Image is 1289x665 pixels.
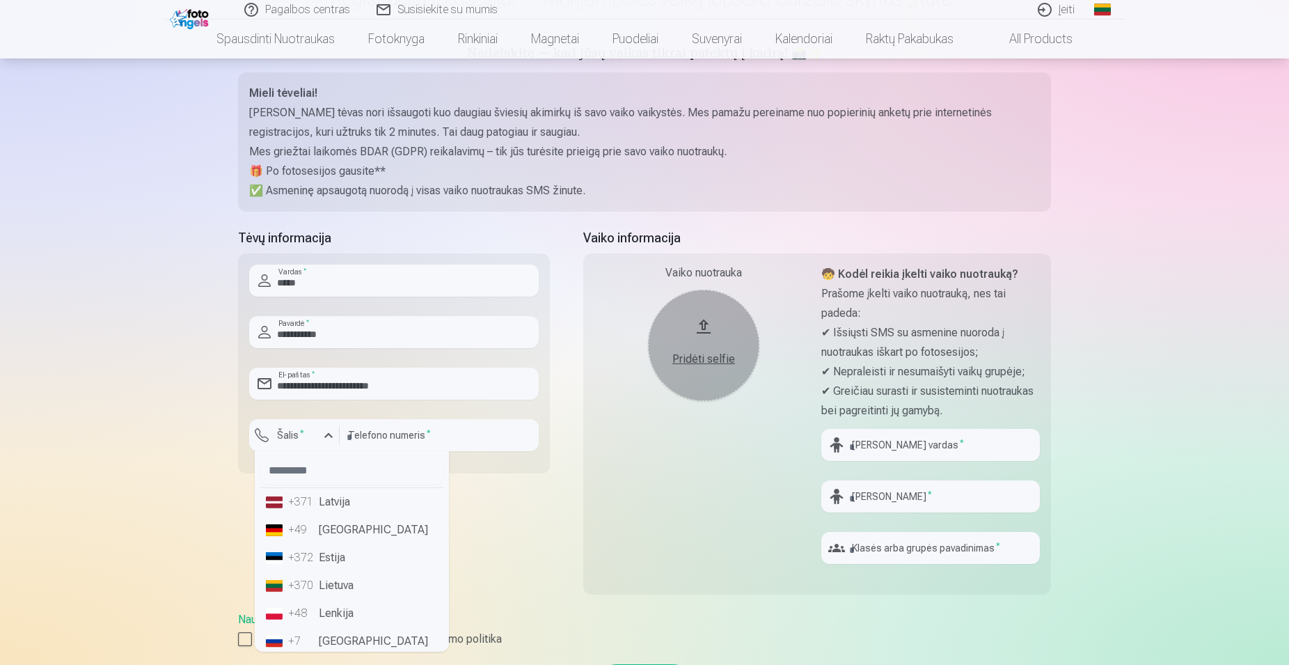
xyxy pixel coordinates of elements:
li: Estija [260,544,443,572]
p: Prašome įkelti vaiko nuotrauką, nes tai padeda: [821,284,1040,323]
h5: Tėvų informacija [238,228,550,248]
div: +372 [288,549,316,566]
div: +371 [288,494,316,510]
a: Rinkiniai [441,19,514,58]
li: Lenkija [260,600,443,627]
button: Šalis* [249,419,340,451]
strong: 🧒 Kodėl reikia įkelti vaiko nuotrauką? [821,267,1018,281]
h5: Vaiko informacija [583,228,1051,248]
div: Pridėti selfie [662,351,745,368]
div: Vaiko nuotrauka [594,265,813,281]
label: Sutinku su Naudotojo sutartimi ir privatumo politika [238,631,1051,648]
div: +48 [288,605,316,622]
p: ✔ Išsiųsti SMS su asmenine nuoroda į nuotraukas iškart po fotosesijos; [821,323,1040,362]
a: Kalendoriai [759,19,849,58]
label: Šalis [271,428,310,442]
li: Lietuva [260,572,443,600]
a: Suvenyrai [675,19,759,58]
li: [GEOGRAPHIC_DATA] [260,516,443,544]
li: [GEOGRAPHIC_DATA] [260,627,443,655]
p: ✔ Greičiau surasti ir susisteminti nuotraukas bei pagreitinti jų gamybą. [821,382,1040,421]
img: /fa2 [170,6,212,29]
a: All products [970,19,1089,58]
a: Fotoknyga [351,19,441,58]
strong: Mieli tėveliai! [249,86,317,100]
div: +49 [288,522,316,538]
div: +7 [288,633,316,650]
div: +370 [288,577,316,594]
a: Puodeliai [596,19,675,58]
li: Latvija [260,488,443,516]
a: Raktų pakabukas [849,19,970,58]
a: Spausdinti nuotraukas [200,19,351,58]
a: Magnetai [514,19,596,58]
p: Mes griežtai laikomės BDAR (GDPR) reikalavimų – tik jūs turėsite prieigą prie savo vaiko nuotraukų. [249,142,1040,162]
a: Naudotojo sutartis [238,613,326,626]
p: 🎁 Po fotosesijos gausite** [249,162,1040,181]
p: ✅ Asmeninę apsaugotą nuorodą į visas vaiko nuotraukas SMS žinute. [249,181,1040,201]
button: Pridėti selfie [648,290,759,401]
p: ✔ Nepraleisti ir nesumaišyti vaikų grupėje; [821,362,1040,382]
div: , [238,611,1051,648]
p: [PERSON_NAME] tėvas nori išsaugoti kuo daugiau šviesių akimirkų iš savo vaiko vaikystės. Mes pama... [249,103,1040,142]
